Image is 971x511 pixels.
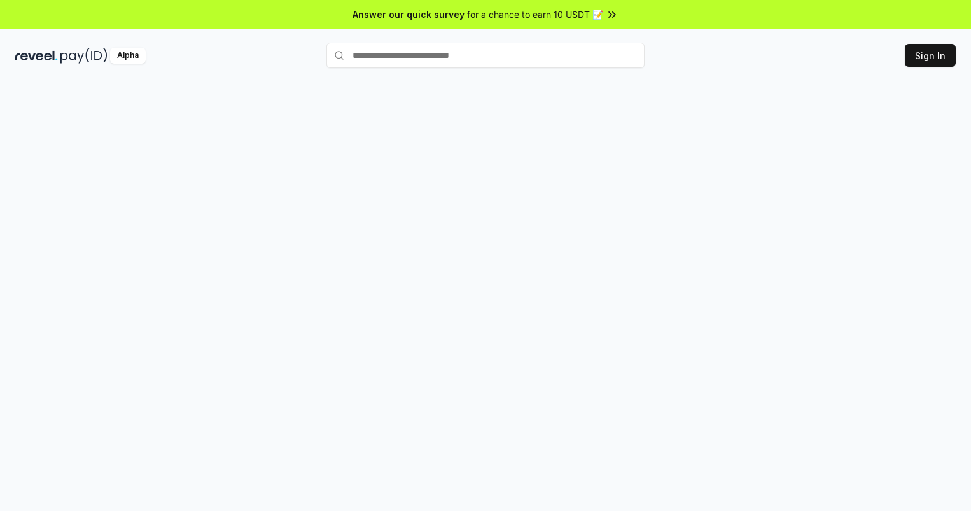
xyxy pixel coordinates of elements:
div: Alpha [110,48,146,64]
button: Sign In [905,44,956,67]
img: pay_id [60,48,108,64]
span: for a chance to earn 10 USDT 📝 [467,8,603,21]
span: Answer our quick survey [353,8,465,21]
img: reveel_dark [15,48,58,64]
